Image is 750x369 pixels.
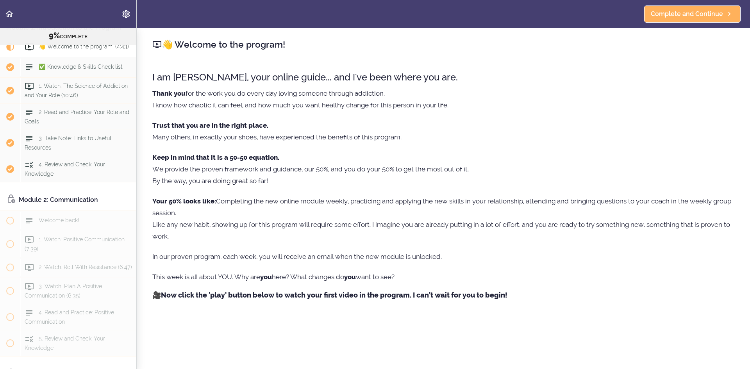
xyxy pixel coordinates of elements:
[260,273,272,281] strong: you
[25,283,102,298] span: 3. Watch: Plan A Positive Communication (6:35)
[152,121,268,129] strong: Trust that you are in the right place.
[25,236,125,251] span: 1. Watch: Positive Communication (7:39)
[5,9,14,19] svg: Back to course curriculum
[152,71,734,84] h3: I am [PERSON_NAME], your online guide... and I've been where you are.
[152,195,734,242] p: Completing the new online module weekly, practicing and applying the new skills in your relations...
[10,31,127,41] div: COMPLETE
[152,291,734,299] h4: 🎥
[39,264,132,270] span: 2. Watch: Roll With Resistance (6:47)
[25,335,105,351] span: 5. Review and Check: Your Knowledge
[152,251,734,262] p: In our proven program, each week, you will receive an email when the new module is unlocked.
[25,161,105,176] span: 4. Review and Check: Your Knowledge
[152,271,734,283] p: This week is all about YOU. Why are here? What changes do want to see?
[25,309,114,324] span: 4. Read and Practice: Positive Communication
[644,5,741,23] a: Complete and Continue
[344,273,356,281] strong: you
[152,152,734,187] p: We provide the proven framework and guidance, our 50%, and you do your 50% to get the most out of...
[49,31,60,40] span: 9%
[152,38,734,51] h2: 👋 Welcome to the program!
[25,109,129,124] span: 2. Read and Practice: Your Role and Goals
[152,119,734,143] p: Many others, in exactly your shoes, have experienced the benefits of this program.
[25,83,128,98] span: 1. Watch: The Science of Addiction and Your Role (10:46)
[152,153,279,161] strong: Keep in mind that it is a 50-50 equation.
[25,135,111,150] span: 3. Take Note: Links to Useful Resources
[39,43,129,50] span: 👋 Welcome to the program! (4:43)
[39,217,79,223] span: Welcome back!
[152,197,216,205] strong: Your 50% looks like:
[651,9,723,19] span: Complete and Continue
[152,87,734,111] p: for the work you do every day loving someone through addiction. I know how chaotic it can feel, a...
[39,64,123,70] span: ✅ Knowledge & Skills Check list
[161,291,507,299] strong: Now click the 'play' button below to watch your first video in the program. I can't wait for you ...
[152,89,186,97] strong: Thank you
[121,9,131,19] svg: Settings Menu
